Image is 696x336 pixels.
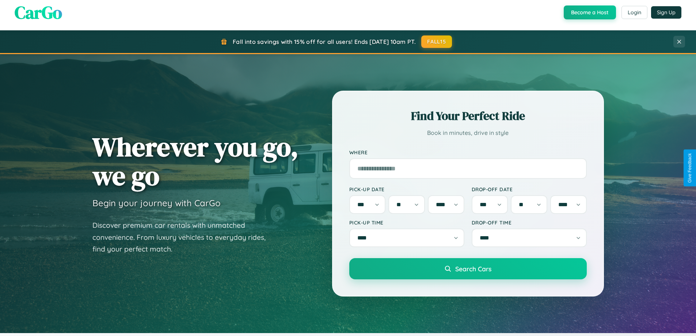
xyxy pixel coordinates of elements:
label: Pick-up Time [349,219,464,226]
h2: Find Your Perfect Ride [349,108,587,124]
button: Sign Up [651,6,681,19]
button: Login [621,6,647,19]
p: Book in minutes, drive in style [349,128,587,138]
label: Pick-up Date [349,186,464,192]
button: FALL15 [421,35,452,48]
h1: Wherever you go, we go [92,132,298,190]
h3: Begin your journey with CarGo [92,197,221,208]
button: Become a Host [564,5,616,19]
label: Drop-off Date [472,186,587,192]
label: Drop-off Time [472,219,587,226]
button: Search Cars [349,258,587,279]
span: Search Cars [455,265,491,273]
div: Give Feedback [687,153,692,183]
span: Fall into savings with 15% off for all users! Ends [DATE] 10am PT. [233,38,416,45]
p: Discover premium car rentals with unmatched convenience. From luxury vehicles to everyday rides, ... [92,219,275,255]
span: CarGo [15,0,62,24]
label: Where [349,149,587,155]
